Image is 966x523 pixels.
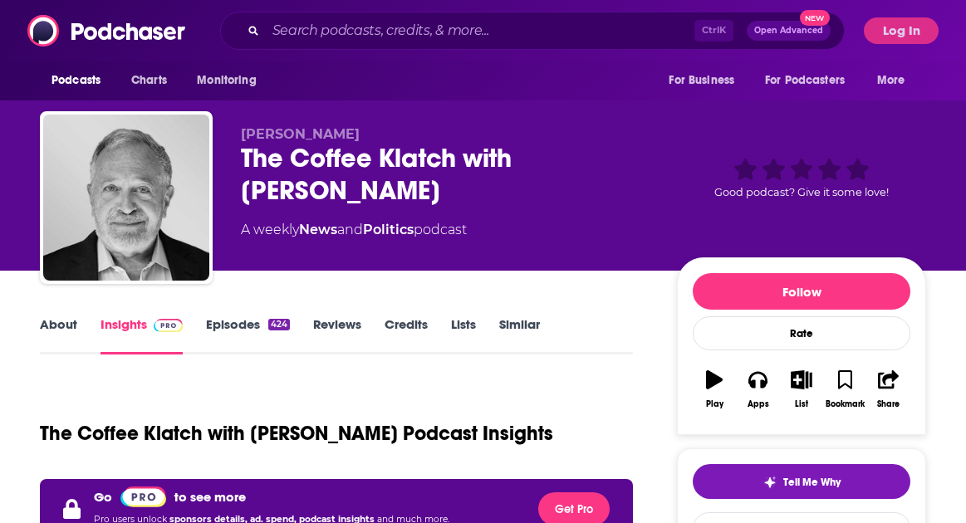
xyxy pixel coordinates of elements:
a: Credits [385,316,428,354]
img: Podchaser Pro [120,486,166,507]
a: Episodes424 [206,316,290,354]
img: Podchaser - Follow, Share and Rate Podcasts [27,15,187,46]
a: Reviews [313,316,361,354]
a: About [40,316,77,354]
span: Podcasts [51,69,101,92]
a: Similar [499,316,540,354]
div: A weekly podcast [241,220,467,240]
a: Politics [363,222,414,237]
div: Bookmark [826,399,865,409]
span: Tell Me Why [783,476,841,489]
div: Rate [693,316,910,350]
button: Follow [693,273,910,310]
span: New [800,10,830,26]
span: More [877,69,905,92]
a: Charts [120,65,177,96]
span: Charts [131,69,167,92]
a: Pro website [120,486,166,507]
div: Good podcast? Give it some love! [677,126,926,229]
div: List [795,399,808,409]
button: Open AdvancedNew [747,21,831,41]
img: The Coffee Klatch with Robert Reich [43,115,209,281]
div: 424 [268,319,290,330]
span: Open Advanced [754,27,823,35]
a: Lists [451,316,476,354]
span: and [337,222,363,237]
button: open menu [865,65,926,96]
button: Share [867,359,910,419]
div: Search podcasts, credits, & more... [220,12,845,50]
button: Bookmark [823,359,866,419]
span: Ctrl K [694,20,733,42]
input: Search podcasts, credits, & more... [266,17,694,44]
p: to see more [174,489,246,505]
span: Good podcast? Give it some love! [714,186,889,198]
span: [PERSON_NAME] [241,126,360,142]
button: Apps [736,359,779,419]
button: open menu [754,65,869,96]
button: open menu [657,65,755,96]
img: Podchaser Pro [154,319,183,332]
img: tell me why sparkle [763,476,777,489]
a: News [299,222,337,237]
div: Play [706,399,723,409]
p: Go [94,489,112,505]
h1: The Coffee Klatch with [PERSON_NAME] Podcast Insights [40,421,553,446]
div: Share [877,399,900,409]
button: open menu [185,65,277,96]
span: For Podcasters [765,69,845,92]
button: Play [693,359,736,419]
span: Monitoring [197,69,256,92]
button: tell me why sparkleTell Me Why [693,464,910,499]
span: For Business [669,69,734,92]
div: Apps [748,399,769,409]
button: List [780,359,823,419]
a: InsightsPodchaser Pro [101,316,183,354]
button: Log In [864,17,939,44]
button: open menu [40,65,122,96]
